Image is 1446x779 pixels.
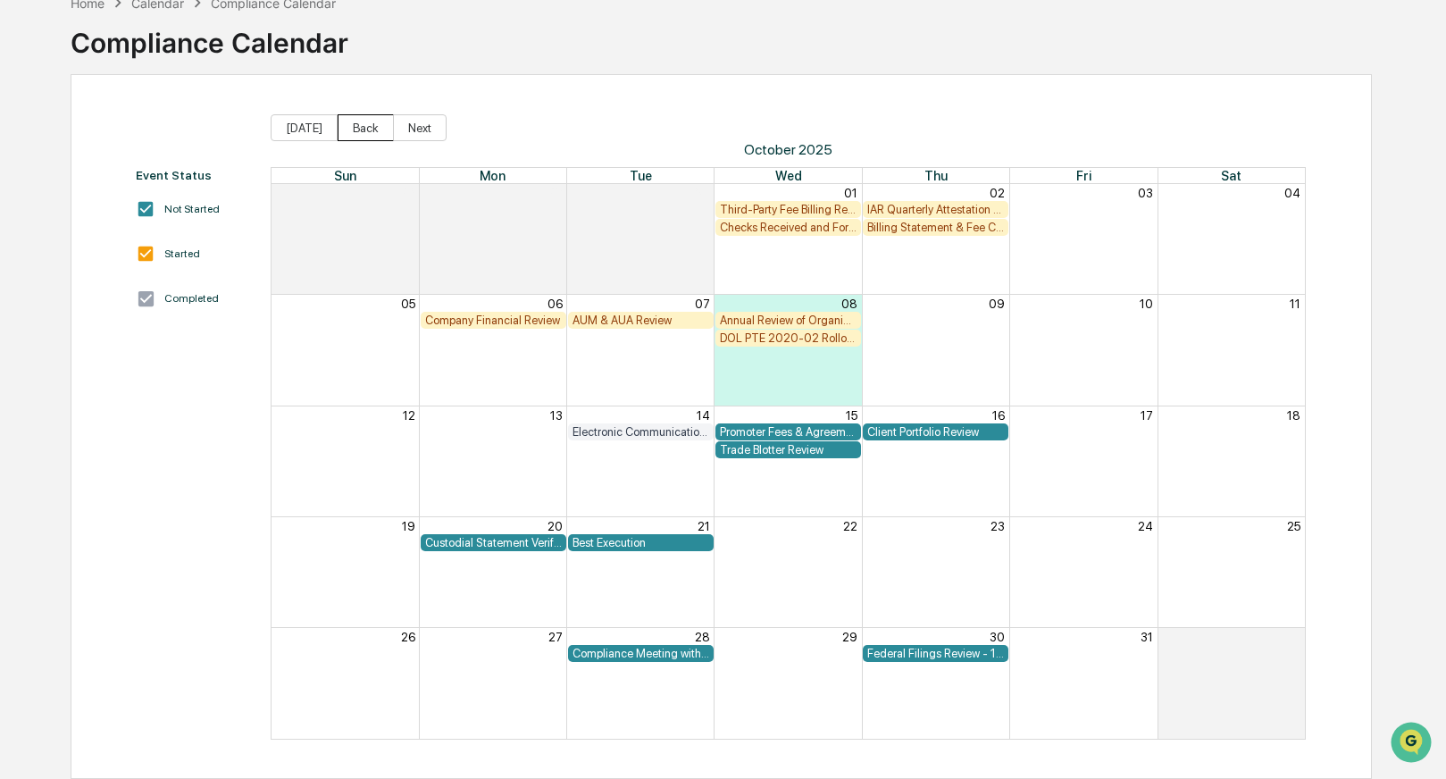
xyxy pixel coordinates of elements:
div: DOL PTE 2020-02 Rollover & IRA to IRA Account Review [720,331,857,345]
button: 05 [401,297,415,311]
button: 10 [1140,297,1153,311]
span: Mon [480,168,506,183]
iframe: Open customer support [1389,720,1437,768]
span: Fri [1076,168,1091,183]
div: 🖐️ [18,227,32,241]
div: Compliance Meeting with Management [573,647,709,660]
span: Wed [775,168,802,183]
button: 20 [547,519,563,533]
div: Federal Filings Review - 13F [867,647,1004,660]
div: Promoter Fees & Agreement Review [720,425,857,439]
button: 27 [548,630,563,644]
img: 1746055101610-c473b297-6a78-478c-a979-82029cc54cd1 [18,137,50,169]
span: Attestations [147,225,221,243]
span: Preclearance [36,225,115,243]
div: Best Execution [573,536,709,549]
span: Thu [924,168,948,183]
button: 19 [402,519,415,533]
button: [DATE] [271,114,338,141]
button: 25 [1287,519,1300,533]
button: 23 [990,519,1005,533]
button: 13 [550,408,563,423]
button: 15 [846,408,857,423]
div: Custodial Statement Verification [425,536,562,549]
span: October 2025 [271,141,1305,158]
button: Start new chat [304,142,325,163]
span: Sun [334,168,356,183]
button: 16 [992,408,1005,423]
button: Back [338,114,394,141]
button: 31 [1141,630,1153,644]
div: Trade Blotter Review [720,443,857,457]
button: 24 [1138,519,1153,533]
div: Start new chat [61,137,293,155]
div: Billing Statement & Fee Calculations Report Review [867,221,1004,234]
div: IAR Quarterly Attestation Review [867,203,1004,216]
a: 🗄️Attestations [122,218,229,250]
a: Powered byPylon [126,302,216,316]
button: 29 [547,186,563,200]
button: 29 [842,630,857,644]
span: Tue [630,168,652,183]
span: Data Lookup [36,259,113,277]
button: 21 [698,519,710,533]
div: Checks Received and Forwarded Log [720,221,857,234]
button: 30 [990,630,1005,644]
div: Started [164,247,200,260]
div: Annual Review of Organizational Documents [720,314,857,327]
button: 04 [1284,186,1300,200]
div: 🗄️ [130,227,144,241]
div: Month View [271,167,1305,740]
span: Sat [1221,168,1241,183]
button: 17 [1141,408,1153,423]
button: 26 [401,630,415,644]
a: 🖐️Preclearance [11,218,122,250]
button: 30 [695,186,710,200]
button: 01 [844,186,857,200]
div: Event Status [136,168,253,182]
button: Next [393,114,447,141]
button: 28 [695,630,710,644]
a: 🔎Data Lookup [11,252,120,284]
button: 07 [695,297,710,311]
button: 01 [1287,630,1300,644]
button: 18 [1287,408,1300,423]
button: 12 [403,408,415,423]
button: 03 [1138,186,1153,200]
div: Completed [164,292,219,305]
button: 14 [697,408,710,423]
button: 28 [400,186,415,200]
div: Third-Party Fee Billing Review [720,203,857,216]
button: 08 [841,297,857,311]
button: 02 [990,186,1005,200]
button: 22 [843,519,857,533]
div: Compliance Calendar [71,13,348,59]
div: AUM & AUA Review [573,314,709,327]
div: 🔎 [18,261,32,275]
div: Not Started [164,203,220,215]
button: 06 [547,297,563,311]
button: 09 [989,297,1005,311]
div: Company Financial Review [425,314,562,327]
button: 11 [1290,297,1300,311]
p: How can we help? [18,38,325,66]
div: We're available if you need us! [61,155,226,169]
div: Electronic Communication Review [573,425,709,439]
div: Client Portfolio Review [867,425,1004,439]
span: Pylon [178,303,216,316]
